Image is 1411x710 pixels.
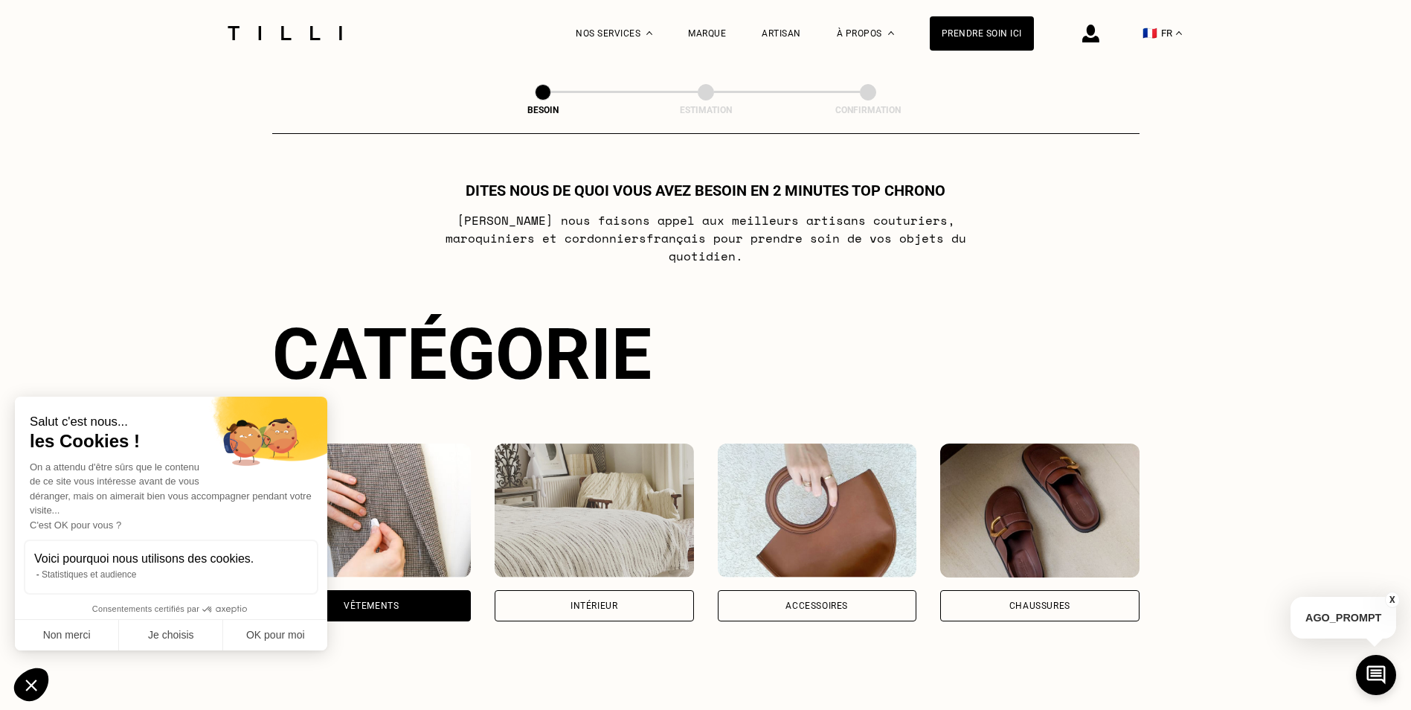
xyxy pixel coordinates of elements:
[631,105,780,115] div: Estimation
[888,31,894,35] img: Menu déroulant à propos
[646,31,652,35] img: Menu déroulant
[940,444,1140,578] img: Chaussures
[495,444,694,578] img: Intérieur
[785,601,848,610] div: Accessoires
[762,28,801,39] a: Artisan
[570,601,617,610] div: Intérieur
[1176,31,1182,35] img: menu déroulant
[222,26,347,40] img: Logo du service de couturière Tilli
[272,313,1140,396] div: Catégorie
[1082,25,1099,42] img: icône connexion
[794,105,942,115] div: Confirmation
[688,28,726,39] a: Marque
[1385,592,1400,608] button: X
[411,211,1000,265] p: [PERSON_NAME] nous faisons appel aux meilleurs artisans couturiers , maroquiniers et cordonniers ...
[272,444,472,578] img: Vêtements
[1009,601,1070,610] div: Chaussures
[469,105,617,115] div: Besoin
[466,182,945,199] h1: Dites nous de quoi vous avez besoin en 2 minutes top chrono
[930,16,1034,51] a: Prendre soin ici
[1291,597,1396,639] p: AGO_PROMPT
[344,601,399,610] div: Vêtements
[1142,26,1157,40] span: 🇫🇷
[718,444,917,578] img: Accessoires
